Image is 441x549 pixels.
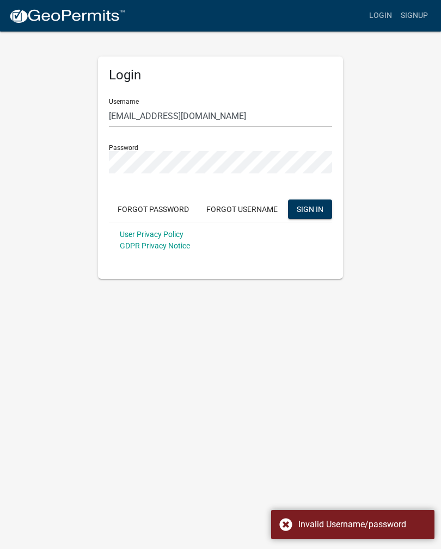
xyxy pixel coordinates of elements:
a: Login [365,5,396,26]
button: Forgot Username [198,199,286,219]
a: Signup [396,5,432,26]
h5: Login [109,67,332,83]
div: Invalid Username/password [298,518,426,531]
span: SIGN IN [297,204,323,213]
button: Forgot Password [109,199,198,219]
a: User Privacy Policy [120,230,183,239]
button: SIGN IN [288,199,332,219]
a: GDPR Privacy Notice [120,241,190,250]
